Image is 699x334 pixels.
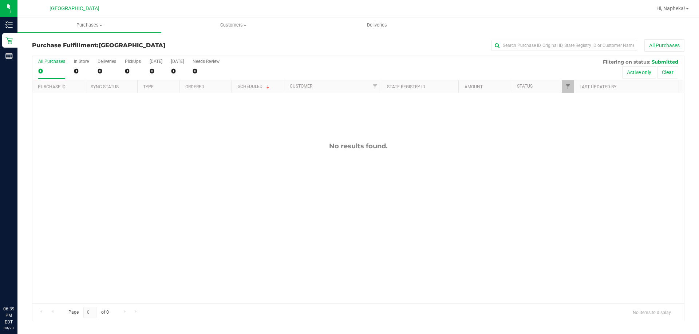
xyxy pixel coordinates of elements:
div: Deliveries [98,59,116,64]
a: Filter [562,80,574,93]
span: Customers [162,22,305,28]
div: Needs Review [193,59,220,64]
inline-svg: Reports [5,52,13,60]
a: Customer [290,84,312,89]
div: 0 [193,67,220,75]
inline-svg: Inventory [5,21,13,28]
div: 0 [74,67,89,75]
div: All Purchases [38,59,65,64]
div: 0 [38,67,65,75]
a: Scheduled [238,84,271,89]
div: [DATE] [171,59,184,64]
a: Status [517,84,533,89]
iframe: Resource center [7,276,29,298]
input: Search Purchase ID, Original ID, State Registry ID or Customer Name... [491,40,637,51]
span: Submitted [652,59,678,65]
a: Type [143,84,154,89]
div: 0 [171,67,184,75]
div: 0 [150,67,162,75]
a: Last Updated By [580,84,616,89]
span: Hi, Napheka! [656,5,685,11]
a: Sync Status [91,84,119,89]
div: In Store [74,59,89,64]
p: 06:39 PM EDT [3,306,14,325]
a: State Registry ID [387,84,425,89]
a: Customers [161,17,305,33]
div: No results found. [32,142,684,150]
div: [DATE] [150,59,162,64]
inline-svg: Retail [5,37,13,44]
button: Active only [622,66,656,79]
a: Purchases [17,17,161,33]
iframe: Resource center unread badge [21,275,30,283]
span: No items to display [627,307,677,318]
button: All Purchases [644,39,684,52]
div: 0 [98,67,116,75]
div: 0 [125,67,141,75]
h3: Purchase Fulfillment: [32,42,249,49]
span: Filtering on status: [603,59,650,65]
span: Page of 0 [62,307,115,318]
div: PickUps [125,59,141,64]
a: Ordered [185,84,204,89]
a: Filter [369,80,381,93]
a: Amount [465,84,483,89]
span: Purchases [17,22,161,28]
a: Purchase ID [38,84,66,89]
span: [GEOGRAPHIC_DATA] [50,5,99,12]
a: Deliveries [305,17,449,33]
p: 09/23 [3,325,14,331]
span: Deliveries [357,22,397,28]
span: [GEOGRAPHIC_DATA] [99,42,165,49]
button: Clear [657,66,678,79]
